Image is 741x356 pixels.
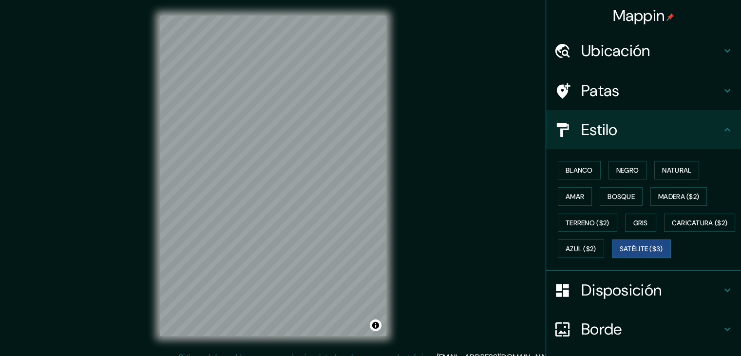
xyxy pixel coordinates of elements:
font: Satélite ($3) [620,245,663,254]
font: Amar [566,192,584,201]
font: Blanco [566,166,593,175]
img: pin-icon.png [666,13,674,21]
div: Patas [546,71,741,110]
button: Madera ($2) [650,187,707,206]
button: Azul ($2) [558,239,604,258]
div: Disposición [546,271,741,310]
button: Satélite ($3) [612,239,671,258]
button: Gris [625,214,656,232]
button: Amar [558,187,592,206]
button: Negro [608,161,647,179]
div: Ubicación [546,31,741,70]
iframe: Lanzador de widgets de ayuda [654,318,730,345]
font: Borde [581,319,622,339]
canvas: Mapa [160,16,386,336]
button: Terreno ($2) [558,214,617,232]
font: Mappin [613,5,665,26]
font: Madera ($2) [658,192,699,201]
font: Caricatura ($2) [672,218,728,227]
font: Terreno ($2) [566,218,609,227]
font: Disposición [581,280,662,300]
button: Activar o desactivar atribución [370,319,381,331]
button: Caricatura ($2) [664,214,736,232]
font: Bosque [608,192,635,201]
font: Negro [616,166,639,175]
font: Estilo [581,119,618,140]
font: Natural [662,166,691,175]
font: Azul ($2) [566,245,596,254]
div: Borde [546,310,741,349]
button: Bosque [600,187,643,206]
div: Estilo [546,110,741,149]
font: Gris [633,218,648,227]
button: Natural [654,161,699,179]
font: Patas [581,80,620,101]
font: Ubicación [581,40,650,61]
button: Blanco [558,161,601,179]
